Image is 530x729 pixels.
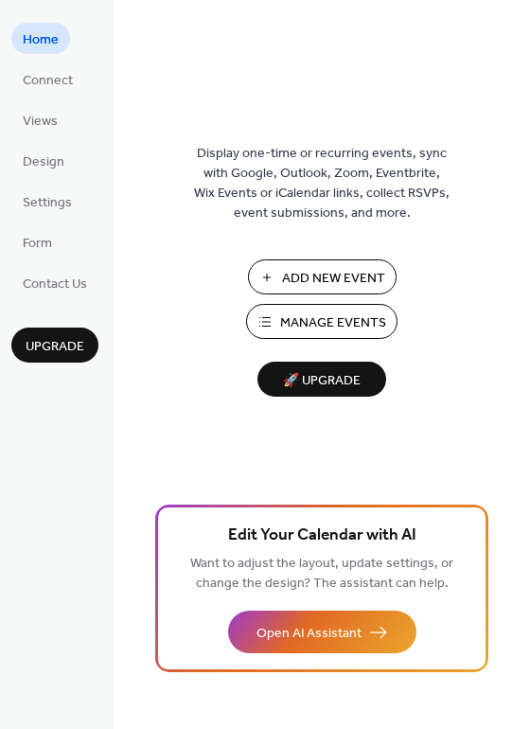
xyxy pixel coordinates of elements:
[11,63,84,95] a: Connect
[228,523,416,549] span: Edit Your Calendar with AI
[26,337,84,357] span: Upgrade
[194,144,450,223] span: Display one-time or recurring events, sync with Google, Outlook, Zoom, Eventbrite, Wix Events or ...
[23,275,87,294] span: Contact Us
[282,269,385,289] span: Add New Event
[257,362,386,397] button: 🚀 Upgrade
[23,71,73,91] span: Connect
[11,328,98,363] button: Upgrade
[269,368,375,394] span: 🚀 Upgrade
[280,313,386,333] span: Manage Events
[23,234,52,254] span: Form
[23,30,59,50] span: Home
[256,624,362,644] span: Open AI Assistant
[23,112,58,132] span: Views
[23,193,72,213] span: Settings
[246,304,397,339] button: Manage Events
[248,259,397,294] button: Add New Event
[11,145,76,176] a: Design
[23,152,64,172] span: Design
[228,611,416,653] button: Open AI Assistant
[11,23,70,54] a: Home
[11,226,63,258] a: Form
[11,104,69,135] a: Views
[190,551,453,596] span: Want to adjust the layout, update settings, or change the design? The assistant can help.
[11,267,98,298] a: Contact Us
[11,186,83,217] a: Settings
